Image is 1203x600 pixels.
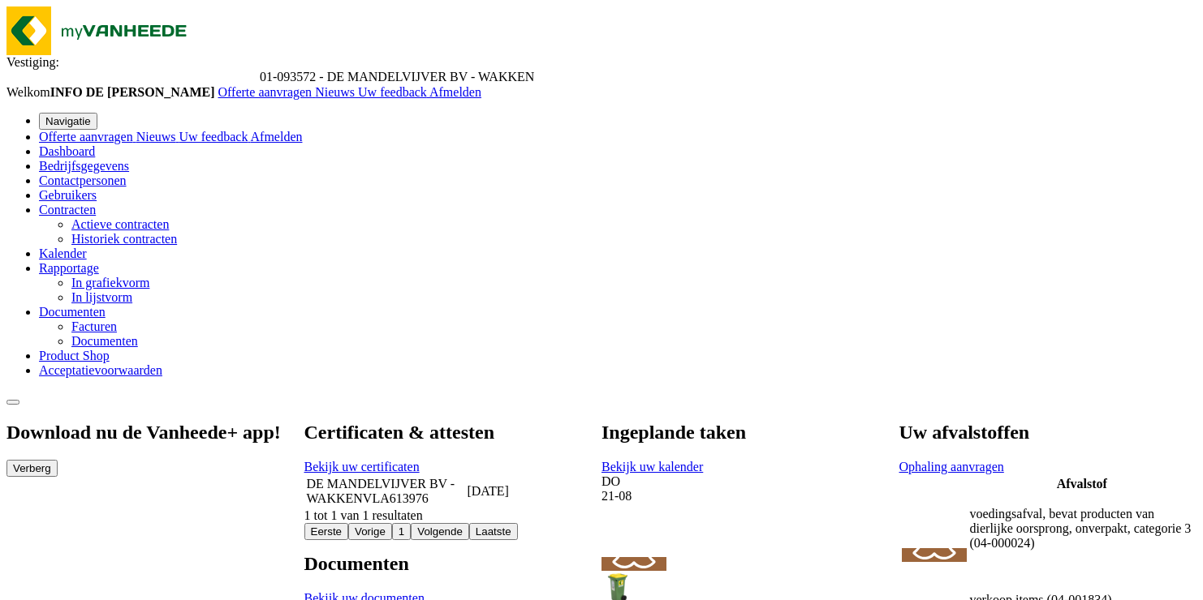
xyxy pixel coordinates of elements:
div: DO [601,474,1197,489]
button: 1 [392,523,411,540]
a: Bekijk uw kalender [601,460,703,474]
a: Actieve contracten [71,217,169,231]
span: DE MANDELVIJVER BV - WAKKEN [307,477,455,505]
a: Nieuws [315,85,358,99]
span: Vestiging: [6,55,59,69]
span: Afvalstof [1057,477,1107,491]
a: Bekijk uw certificaten [304,460,420,474]
span: Verberg [13,462,51,474]
span: Nieuws [315,85,355,99]
a: Uw feedback [358,85,429,99]
h2: Certificaten & attesten [304,422,590,444]
span: Offerte aanvragen [39,130,133,144]
a: Offerte aanvragen [39,130,136,144]
button: Last [469,523,518,540]
a: Rapportage [39,261,99,275]
td: voedingsafval, bevat producten van dierlijke oorsprong, onverpakt, categorie 3 (04-000024) [969,494,1196,564]
h2: Uw afvalstoffen [899,422,1197,444]
a: Facturen [71,319,117,333]
a: Nieuws [136,130,179,144]
a: In lijstvorm [71,290,132,304]
strong: INFO DE [PERSON_NAME] [50,85,215,99]
td: [DATE] [466,476,538,507]
a: Contactpersonen [39,174,127,187]
button: Verberg [6,460,58,477]
button: Navigatie [39,113,97,130]
a: Dashboard [39,144,95,158]
a: Kalender [39,246,87,260]
a: Acceptatievoorwaarden [39,363,162,377]
a: In grafiekvorm [71,276,149,289]
span: 01-093572 - DE MANDELVIJVER BV - WAKKEN [260,70,534,84]
a: Historiek contracten [71,232,177,246]
a: Ophaling aanvragen [899,460,1004,474]
a: Bedrijfsgegevens [39,159,129,173]
span: Navigatie [45,115,91,127]
a: Afmelden [251,130,303,144]
img: myVanheede [6,6,201,55]
span: VLA613976 [363,491,429,505]
h2: Ingeplande taken [601,422,1197,444]
span: Welkom [6,85,218,99]
div: 1 tot 1 van 1 resultaten [304,508,590,523]
div: 21-08 [601,489,1197,504]
span: Uw feedback [179,130,248,144]
a: Afmelden [429,85,481,99]
span: Offerte aanvragen [218,85,312,99]
button: Previous [348,523,392,540]
button: First [304,523,349,540]
a: Documenten [39,305,106,319]
span: Uw feedback [358,85,427,99]
a: Gebruikers [39,188,97,202]
a: Contracten [39,203,96,216]
a: Offerte aanvragen [218,85,315,99]
a: Product Shop [39,349,110,362]
a: Uw feedback [179,130,251,144]
a: Documenten [71,334,138,348]
nav: pagination [304,523,590,540]
span: Nieuws [136,130,176,144]
h2: Documenten [304,553,500,575]
button: Next [411,523,469,540]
